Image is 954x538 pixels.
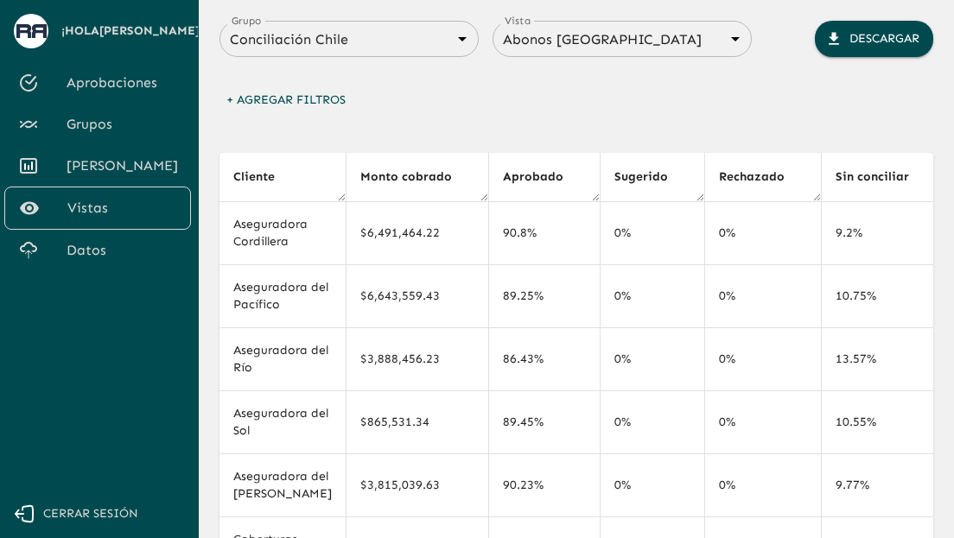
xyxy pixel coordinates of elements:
[822,265,946,328] td: 10.75%
[219,27,479,52] div: Conciliación Chile
[614,167,690,187] span: Sugerido
[347,265,489,328] td: $6,643,559.43
[219,328,347,391] td: Aseguradora del Río
[493,27,752,52] div: Abonos [GEOGRAPHIC_DATA]
[822,202,946,265] td: 9.2%
[67,155,177,176] span: [PERSON_NAME]
[232,13,262,28] label: Grupo
[347,328,489,391] td: $3,888,456.23
[4,187,191,230] a: Vistas
[360,167,474,187] span: Monto cobrado
[503,167,586,187] span: Aprobado
[219,265,347,328] td: Aseguradora del Pacífico
[822,454,946,517] td: 9.77%
[836,167,932,187] span: Sin conciliar
[4,230,191,271] a: Datos
[67,198,176,218] span: Vistas
[219,454,347,517] td: Aseguradora del [PERSON_NAME]
[822,391,946,454] td: 10.55%
[489,454,601,517] td: 90.23%
[489,328,601,391] td: 86.43%
[601,202,705,265] td: 0%
[705,265,822,328] td: 0%
[489,202,601,265] td: 90.8%
[4,62,191,104] a: Aprobaciones
[4,145,191,187] a: [PERSON_NAME]
[601,265,705,328] td: 0%
[705,202,822,265] td: 0%
[705,391,822,454] td: 0%
[233,167,297,187] span: Cliente
[489,265,601,328] td: 89.25%
[822,328,946,391] td: 13.57%
[705,328,822,391] td: 0%
[347,454,489,517] td: $3,815,039.63
[505,13,531,28] label: Vista
[719,167,807,187] span: Rechazado
[219,85,353,117] button: + Agregar Filtros
[61,21,204,42] span: ¡Hola [PERSON_NAME] !
[67,240,177,261] span: Datos
[601,454,705,517] td: 0%
[489,391,601,454] td: 89.45%
[601,391,705,454] td: 0%
[601,328,705,391] td: 0%
[67,73,177,93] span: Aprobaciones
[815,21,933,57] button: Descargar
[219,202,347,265] td: Aseguradora Cordillera
[219,391,347,454] td: Aseguradora del Sol
[705,454,822,517] td: 0%
[4,104,191,145] a: Grupos
[43,503,138,525] span: Cerrar sesión
[347,202,489,265] td: $6,491,464.22
[347,391,489,454] td: $865,531.34
[67,114,177,135] span: Grupos
[16,24,47,37] img: avatar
